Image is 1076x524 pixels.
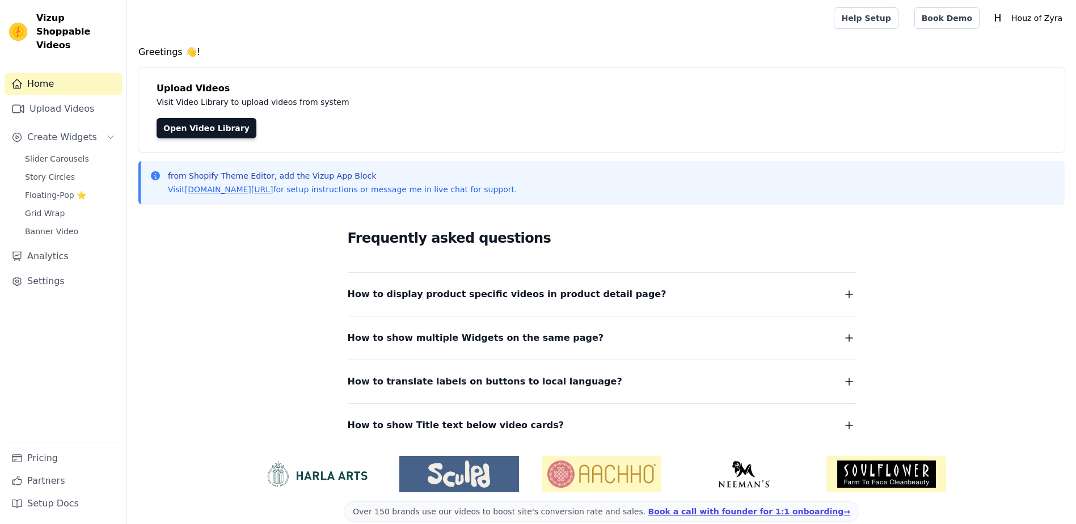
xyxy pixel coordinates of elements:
button: H Houz of Zyra [989,8,1067,28]
button: How to show multiple Widgets on the same page? [348,330,856,346]
img: Aachho [542,456,661,492]
a: Help Setup [834,7,898,29]
span: How to show Title text below video cards? [348,417,564,433]
span: Grid Wrap [25,208,65,219]
span: Floating-Pop ⭐ [25,189,86,201]
span: How to translate labels on buttons to local language? [348,374,622,390]
a: Floating-Pop ⭐ [18,187,122,203]
span: Vizup Shoppable Videos [36,11,117,52]
button: How to show Title text below video cards? [348,417,856,433]
a: Partners [5,470,122,492]
img: Sculpd US [399,460,519,488]
p: from Shopify Theme Editor, add the Vizup App Block [168,170,517,181]
img: Soulflower [826,456,946,492]
a: [DOMAIN_NAME][URL] [185,185,273,194]
a: Story Circles [18,169,122,185]
p: Visit Video Library to upload videos from system [157,95,665,109]
span: Banner Video [25,226,78,237]
button: How to display product specific videos in product detail page? [348,286,856,302]
img: Neeman's [684,460,804,488]
a: Banner Video [18,223,122,239]
img: Vizup [9,23,27,41]
a: Book a call with founder for 1:1 onboarding [648,507,850,516]
text: H [994,12,1002,24]
span: Slider Carousels [25,153,89,164]
span: How to display product specific videos in product detail page? [348,286,666,302]
a: Open Video Library [157,118,256,138]
span: How to show multiple Widgets on the same page? [348,330,604,346]
button: How to translate labels on buttons to local language? [348,374,856,390]
a: Pricing [5,447,122,470]
a: Slider Carousels [18,151,122,167]
p: Houz of Zyra [1007,8,1067,28]
h4: Upload Videos [157,82,1047,95]
span: Story Circles [25,171,75,183]
a: Upload Videos [5,98,122,120]
a: Home [5,73,122,95]
a: Setup Docs [5,492,122,515]
span: Create Widgets [27,130,97,144]
p: Visit for setup instructions or message me in live chat for support. [168,184,517,195]
a: Grid Wrap [18,205,122,221]
img: HarlaArts [257,460,377,488]
a: Book Demo [914,7,980,29]
button: Create Widgets [5,126,122,149]
a: Analytics [5,245,122,268]
h4: Greetings 👋! [138,45,1065,59]
h2: Frequently asked questions [348,227,856,250]
a: Settings [5,270,122,293]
